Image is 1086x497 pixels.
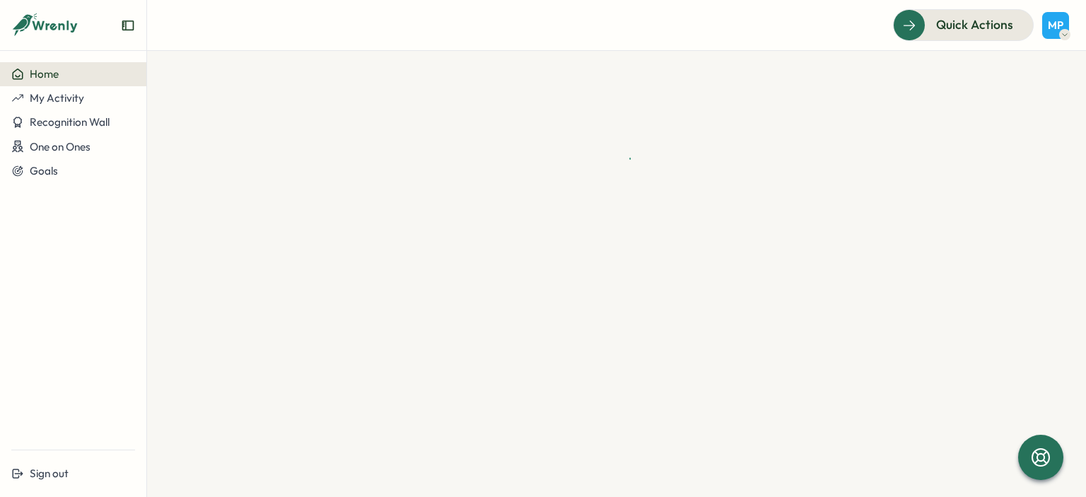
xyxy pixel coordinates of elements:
[121,18,135,33] button: Expand sidebar
[893,9,1034,40] button: Quick Actions
[30,67,59,81] span: Home
[30,467,69,480] span: Sign out
[1048,19,1063,31] span: MP
[936,16,1013,34] span: Quick Actions
[30,140,90,153] span: One on Ones
[30,115,110,129] span: Recognition Wall
[30,164,58,177] span: Goals
[30,91,84,105] span: My Activity
[1042,12,1069,39] button: MP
